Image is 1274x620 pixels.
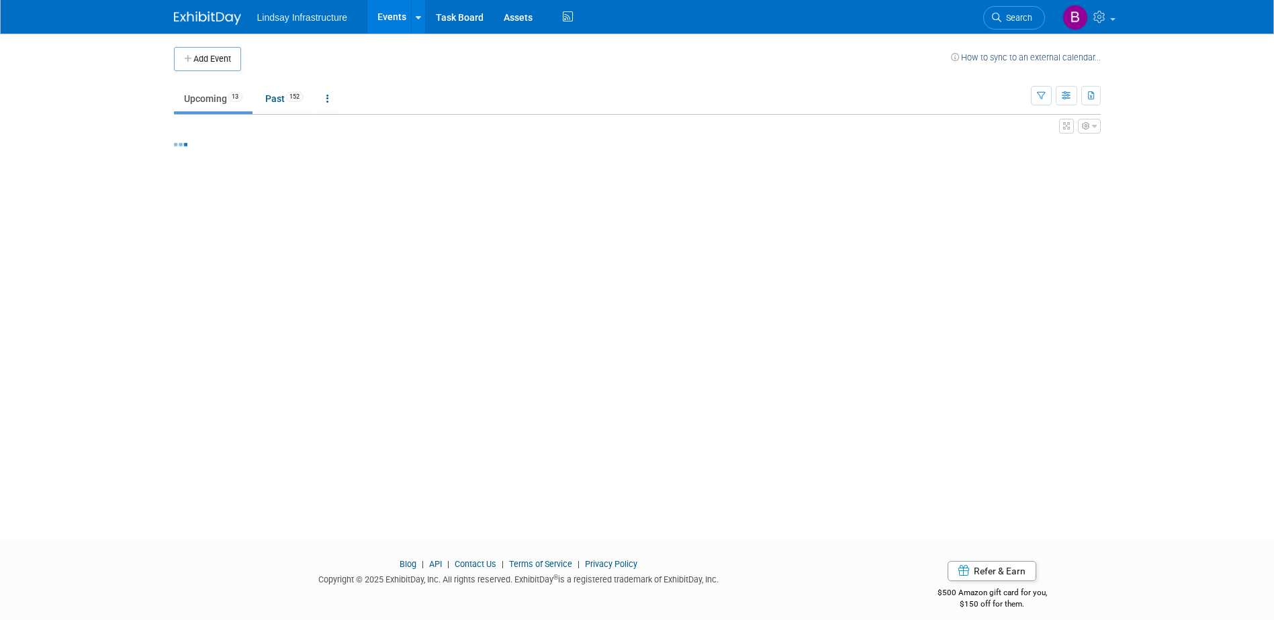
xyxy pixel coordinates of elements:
div: $500 Amazon gift card for you, [884,578,1101,609]
img: ExhibitDay [174,11,241,25]
div: $150 off for them. [884,599,1101,610]
span: 13 [228,92,242,102]
img: loading... [174,143,187,146]
a: Refer & Earn [948,561,1036,581]
a: Blog [400,559,416,569]
a: Past152 [255,86,314,111]
span: Lindsay Infrastructure [257,12,348,23]
img: Bonny Smith [1062,5,1088,30]
span: | [444,559,453,569]
a: Search [983,6,1045,30]
div: Copyright © 2025 ExhibitDay, Inc. All rights reserved. ExhibitDay is a registered trademark of Ex... [174,570,864,586]
a: API [429,559,442,569]
a: Upcoming13 [174,86,253,111]
a: Contact Us [455,559,496,569]
span: | [498,559,507,569]
button: Add Event [174,47,241,71]
a: Privacy Policy [585,559,637,569]
span: 152 [285,92,304,102]
span: | [418,559,427,569]
a: Terms of Service [509,559,572,569]
span: Search [1001,13,1032,23]
sup: ® [553,574,558,581]
span: | [574,559,583,569]
a: How to sync to an external calendar... [951,52,1101,62]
